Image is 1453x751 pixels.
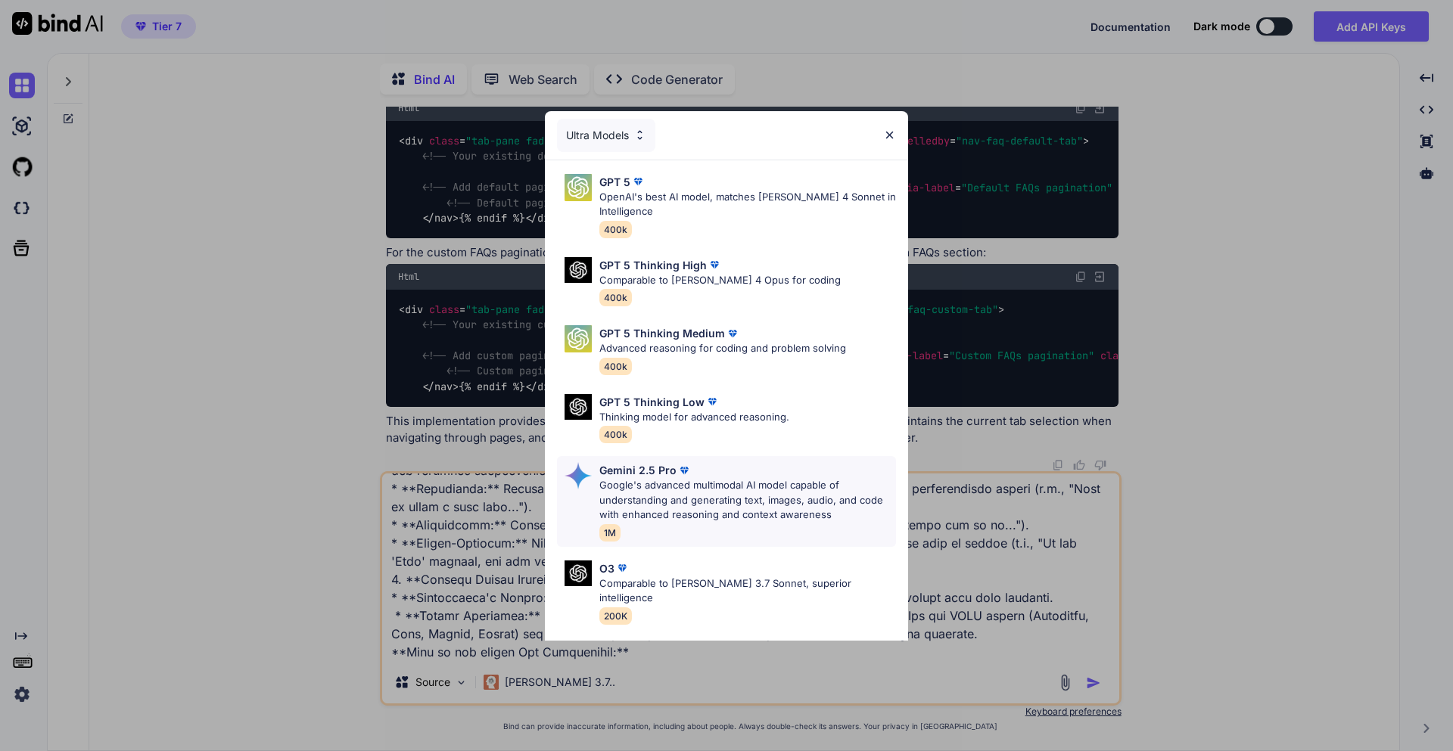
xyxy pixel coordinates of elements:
[599,341,846,356] p: Advanced reasoning for coding and problem solving
[599,410,789,425] p: Thinking model for advanced reasoning.
[565,394,592,420] img: Pick Models
[599,524,621,542] span: 1M
[705,394,720,409] img: premium
[614,560,630,576] img: premium
[599,394,705,410] p: GPT 5 Thinking Low
[599,478,896,523] p: Google's advanced multimodal AI model capable of understanding and generating text, images, audio...
[599,560,614,576] p: O3
[599,221,632,238] span: 400k
[599,325,725,341] p: GPT 5 Thinking Medium
[565,560,592,587] img: Pick Models
[599,190,896,219] p: OpenAI's best AI model, matches [PERSON_NAME] 4 Sonnet in Intelligence
[565,325,592,352] img: Pick Models
[630,174,646,189] img: premium
[677,463,692,478] img: premium
[599,273,841,288] p: Comparable to [PERSON_NAME] 4 Opus for coding
[565,257,592,284] img: Pick Models
[565,462,592,489] img: Pick Models
[599,426,632,443] span: 400k
[633,129,646,141] img: Pick Models
[599,462,677,478] p: Gemini 2.5 Pro
[599,358,632,375] span: 400k
[599,607,632,625] span: 200K
[725,326,740,341] img: premium
[599,257,707,273] p: GPT 5 Thinking High
[599,174,630,190] p: GPT 5
[599,576,896,606] p: Comparable to [PERSON_NAME] 3.7 Sonnet, superior intelligence
[599,289,632,306] span: 400k
[557,119,655,152] div: Ultra Models
[883,129,896,141] img: close
[707,257,722,272] img: premium
[565,174,592,201] img: Pick Models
